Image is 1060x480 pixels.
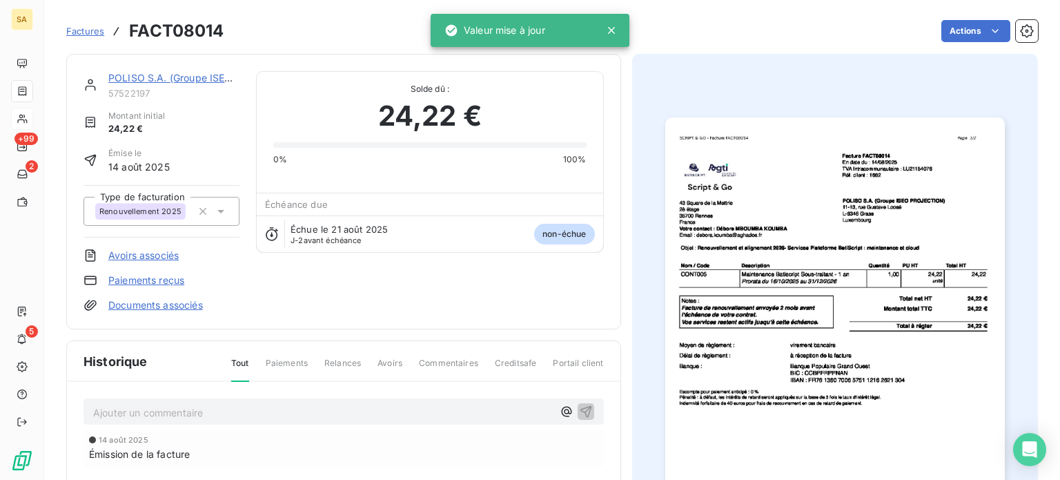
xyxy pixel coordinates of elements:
span: 100% [563,153,587,166]
span: Relances [324,357,361,381]
a: +99 [11,135,32,157]
span: Factures [66,26,104,37]
a: Avoirs associés [108,249,179,262]
span: Portail client [553,357,603,381]
a: Factures [66,24,104,38]
span: 24,22 € [378,95,482,137]
span: J-2 [291,236,303,245]
span: 14 août 2025 [108,160,170,174]
a: Documents associés [108,298,203,312]
img: Logo LeanPay [11,450,33,472]
span: Commentaires [419,357,478,381]
span: non-échue [534,224,594,244]
span: Échéance due [265,199,328,210]
span: Avoirs [377,357,402,381]
span: 2 [26,160,38,173]
span: 24,22 € [108,122,165,136]
span: 57522197 [108,88,239,99]
span: Montant initial [108,110,165,122]
span: Creditsafe [495,357,537,381]
div: Valeur mise à jour [444,18,545,43]
h3: FACT08014 [129,19,224,44]
span: Paiements [266,357,308,381]
span: Renouvellement 2025 [99,207,181,215]
div: Open Intercom Messenger [1013,433,1046,466]
span: 14 août 2025 [99,436,148,444]
span: +99 [14,133,38,145]
span: Solde dû : [273,83,586,95]
span: avant échéance [291,236,362,244]
div: SA [11,8,33,30]
a: POLISO S.A. (Groupe ISEO PROJECTION) [108,72,302,84]
span: 0% [273,153,287,166]
span: Émise le [108,147,170,160]
span: Tout [231,357,249,382]
a: Paiements reçus [108,273,184,287]
span: Émission de la facture [89,447,190,461]
span: Échue le 21 août 2025 [291,224,388,235]
button: Actions [941,20,1010,42]
a: 2 [11,163,32,185]
span: Historique [84,352,148,371]
span: 5 [26,325,38,338]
